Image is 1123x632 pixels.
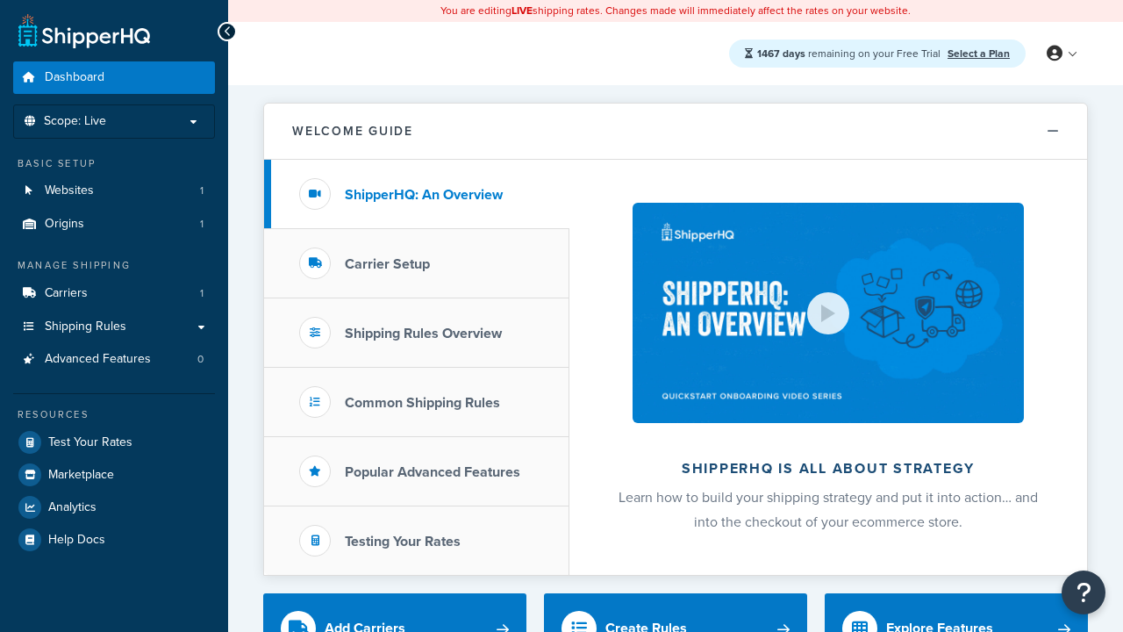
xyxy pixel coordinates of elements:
[200,217,204,232] span: 1
[45,70,104,85] span: Dashboard
[345,326,502,341] h3: Shipping Rules Overview
[757,46,805,61] strong: 1467 days
[13,208,215,241] a: Origins1
[13,427,215,458] a: Test Your Rates
[13,343,215,376] li: Advanced Features
[45,183,94,198] span: Websites
[292,125,413,138] h2: Welcome Guide
[345,464,520,480] h3: Popular Advanced Features
[48,468,114,483] span: Marketplace
[264,104,1087,160] button: Welcome Guide
[45,286,88,301] span: Carriers
[48,533,105,548] span: Help Docs
[13,459,215,491] a: Marketplace
[13,492,215,523] a: Analytics
[13,156,215,171] div: Basic Setup
[13,277,215,310] li: Carriers
[13,407,215,422] div: Resources
[45,217,84,232] span: Origins
[345,256,430,272] h3: Carrier Setup
[45,320,126,334] span: Shipping Rules
[345,187,503,203] h3: ShipperHQ: An Overview
[757,46,943,61] span: remaining on your Free Trial
[13,175,215,207] a: Websites1
[511,3,533,18] b: LIVE
[616,461,1041,477] h2: ShipperHQ is all about strategy
[200,183,204,198] span: 1
[44,114,106,129] span: Scope: Live
[45,352,151,367] span: Advanced Features
[13,277,215,310] a: Carriers1
[197,352,204,367] span: 0
[948,46,1010,61] a: Select a Plan
[13,208,215,241] li: Origins
[13,258,215,273] div: Manage Shipping
[48,435,132,450] span: Test Your Rates
[345,534,461,549] h3: Testing Your Rates
[200,286,204,301] span: 1
[13,524,215,556] a: Help Docs
[633,203,1024,423] img: ShipperHQ is all about strategy
[13,61,215,94] a: Dashboard
[13,175,215,207] li: Websites
[345,395,500,411] h3: Common Shipping Rules
[13,311,215,343] a: Shipping Rules
[48,500,97,515] span: Analytics
[13,343,215,376] a: Advanced Features0
[1062,571,1105,614] button: Open Resource Center
[619,487,1038,532] span: Learn how to build your shipping strategy and put it into action… and into the checkout of your e...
